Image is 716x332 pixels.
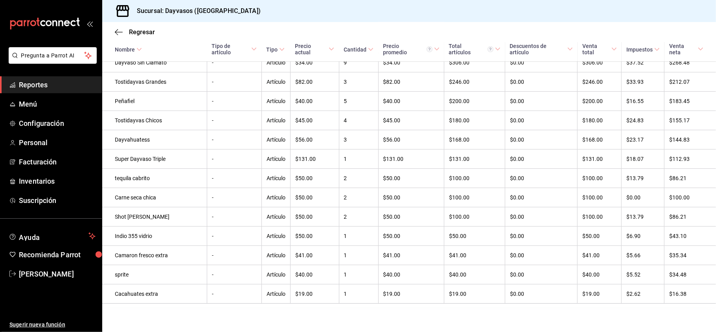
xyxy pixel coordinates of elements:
[290,169,339,188] td: $50.00
[207,227,261,246] td: -
[261,130,290,149] td: Artículo
[261,92,290,111] td: Artículo
[578,265,622,284] td: $40.00
[378,92,444,111] td: $40.00
[19,249,96,260] span: Recomienda Parrot
[622,284,664,304] td: $2.62
[664,149,716,169] td: $112.93
[261,284,290,304] td: Artículo
[207,130,261,149] td: -
[622,188,664,207] td: $0.00
[207,169,261,188] td: -
[383,43,440,55] span: Precio promedio
[261,111,290,130] td: Artículo
[207,265,261,284] td: -
[115,28,155,36] button: Regresar
[578,227,622,246] td: $50.00
[664,265,716,284] td: $34.48
[622,130,664,149] td: $23.17
[102,53,207,72] td: Dayvaso Sin Clamato
[578,130,622,149] td: $168.00
[295,43,327,55] div: Precio actual
[444,72,505,92] td: $246.00
[378,284,444,304] td: $19.00
[212,43,257,55] span: Tipo de artículo
[383,43,433,55] div: Precio promedio
[578,72,622,92] td: $246.00
[290,130,339,149] td: $56.00
[622,149,664,169] td: $18.07
[339,111,378,130] td: 4
[207,92,261,111] td: -
[578,284,622,304] td: $19.00
[261,207,290,227] td: Artículo
[290,227,339,246] td: $50.00
[505,92,578,111] td: $0.00
[378,53,444,72] td: $34.00
[129,28,155,36] span: Regresar
[449,43,501,55] span: Total artículos
[664,284,716,304] td: $16.38
[669,43,696,55] div: Venta neta
[207,53,261,72] td: -
[261,169,290,188] td: Artículo
[444,284,505,304] td: $19.00
[102,72,207,92] td: Tostidayvas Grandes
[578,53,622,72] td: $306.00
[131,6,261,16] h3: Sucursal: Dayvasos ([GEOGRAPHIC_DATA])
[582,43,617,55] span: Venta total
[378,72,444,92] td: $82.00
[444,227,505,246] td: $50.00
[207,111,261,130] td: -
[6,57,97,65] a: Pregunta a Parrot AI
[339,265,378,284] td: 1
[19,137,96,148] span: Personal
[510,43,573,55] span: Descuentos de artículo
[19,195,96,206] span: Suscripción
[290,53,339,72] td: $34.00
[449,43,493,55] div: Total artículos
[669,43,703,55] span: Venta neta
[664,111,716,130] td: $155.17
[19,176,96,186] span: Inventarios
[444,207,505,227] td: $100.00
[427,46,433,52] svg: Precio promedio = Total artículos / cantidad
[261,265,290,284] td: Artículo
[266,46,278,53] div: Tipo
[212,43,250,55] div: Tipo de artículo
[102,207,207,227] td: Shot [PERSON_NAME]
[261,72,290,92] td: Artículo
[290,246,339,265] td: $41.00
[444,111,505,130] td: $180.00
[344,46,366,53] div: Cantidad
[339,53,378,72] td: 9
[444,92,505,111] td: $200.00
[664,227,716,246] td: $43.10
[207,72,261,92] td: -
[664,207,716,227] td: $86.21
[339,169,378,188] td: 2
[578,246,622,265] td: $41.00
[102,130,207,149] td: Dayvahuatess
[339,207,378,227] td: 2
[505,246,578,265] td: $0.00
[444,149,505,169] td: $131.00
[510,43,566,55] div: Descuentos de artículo
[664,130,716,149] td: $144.83
[444,265,505,284] td: $40.00
[266,46,285,53] span: Tipo
[290,149,339,169] td: $131.00
[102,111,207,130] td: Tostidayvas Chicos
[207,149,261,169] td: -
[664,92,716,111] td: $183.45
[578,207,622,227] td: $100.00
[261,188,290,207] td: Artículo
[622,246,664,265] td: $5.66
[102,149,207,169] td: Super Dayvaso Triple
[378,265,444,284] td: $40.00
[290,284,339,304] td: $19.00
[505,53,578,72] td: $0.00
[578,188,622,207] td: $100.00
[378,207,444,227] td: $50.00
[290,92,339,111] td: $40.00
